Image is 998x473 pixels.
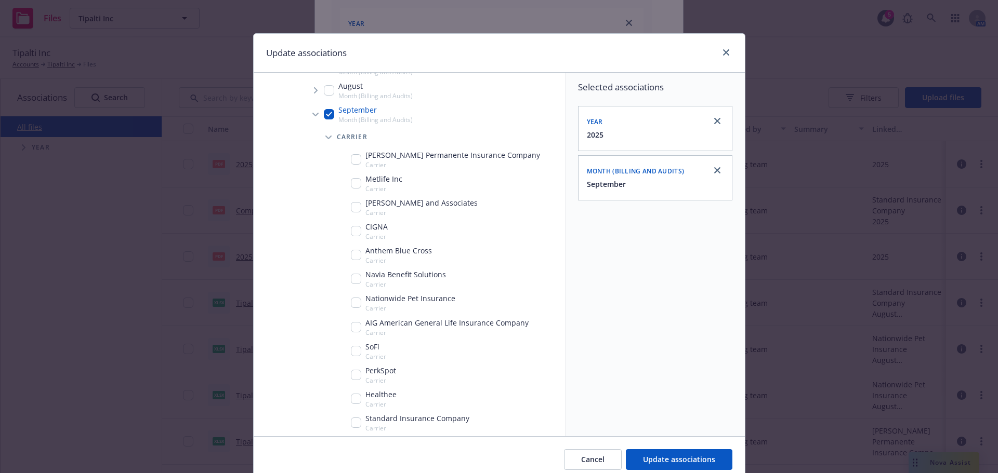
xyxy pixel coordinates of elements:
[587,167,685,175] span: Month (Billing and Audits)
[581,454,605,464] span: Cancel
[338,91,413,100] span: Month (Billing and Audits)
[365,317,529,328] span: AIG American General Life Insurance Company
[365,400,397,409] span: Carrier
[587,179,626,190] button: September
[365,150,540,160] span: [PERSON_NAME] Permanente Insurance Company
[365,173,402,184] span: Metlife Inc
[711,164,724,177] a: close
[365,197,478,208] span: [PERSON_NAME] and Associates
[720,46,732,59] a: close
[365,160,540,169] span: Carrier
[365,184,402,193] span: Carrier
[365,328,529,337] span: Carrier
[365,256,432,265] span: Carrier
[626,449,732,470] button: Update associations
[365,424,469,433] span: Carrier
[365,232,388,241] span: Carrier
[365,341,386,352] span: SoFi
[578,81,732,93] span: Selected associations
[365,389,397,400] span: Healthee
[365,376,396,385] span: Carrier
[365,269,446,280] span: Navia Benefit Solutions
[365,365,396,376] span: PerkSpot
[365,280,446,289] span: Carrier
[564,449,622,470] button: Cancel
[365,413,469,424] span: Standard Insurance Company
[338,80,413,91] span: August
[365,208,478,217] span: Carrier
[338,104,413,115] span: September
[338,115,413,124] span: Month (Billing and Audits)
[365,304,455,313] span: Carrier
[266,46,347,60] h1: Update associations
[711,115,724,127] a: close
[365,221,388,232] span: CIGNA
[337,134,367,140] span: Carrier
[587,117,603,126] span: Year
[643,454,715,464] span: Update associations
[587,129,603,140] button: 2025
[365,245,432,256] span: Anthem Blue Cross
[365,352,386,361] span: Carrier
[365,293,455,304] span: Nationwide Pet Insurance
